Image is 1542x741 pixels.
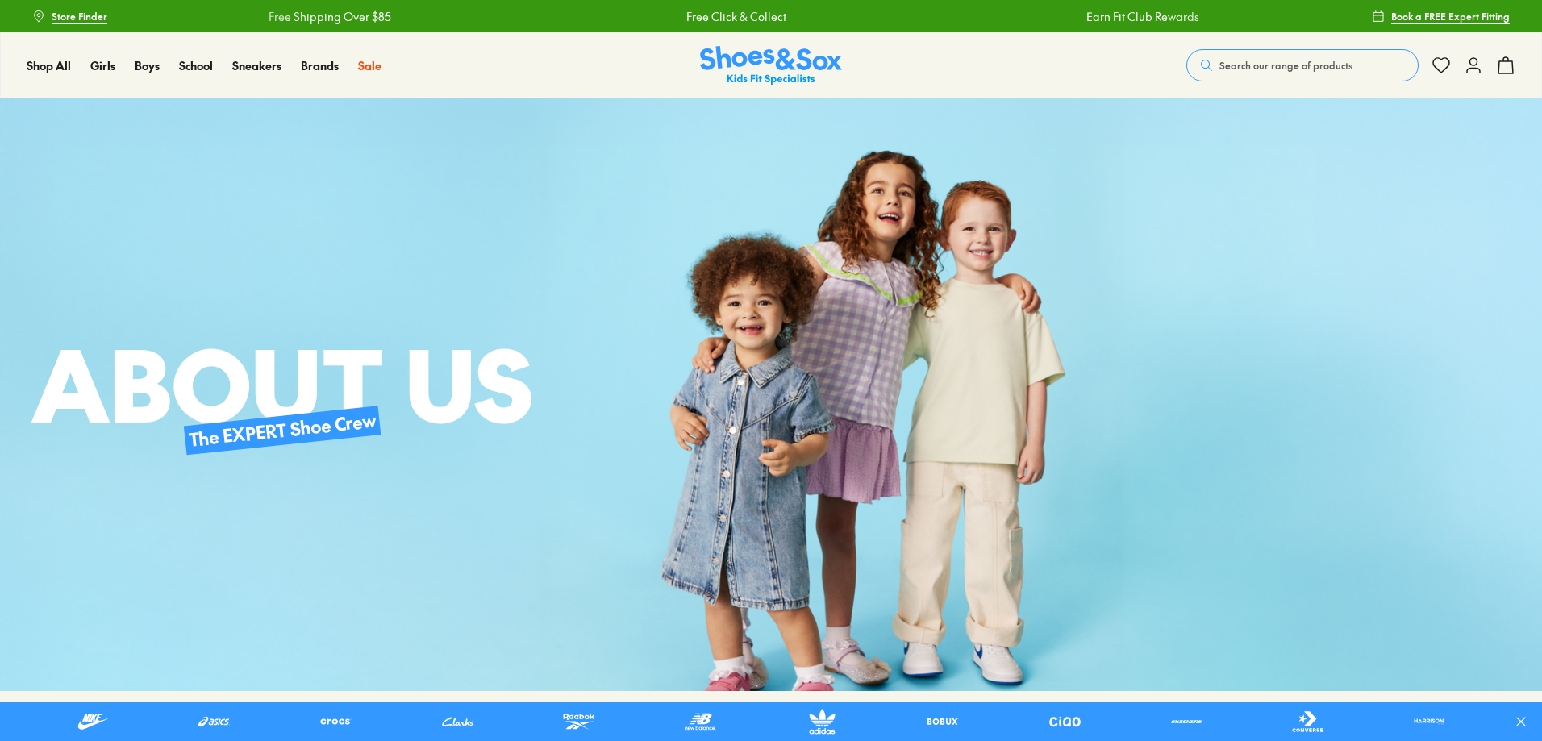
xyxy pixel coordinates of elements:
[684,8,784,25] a: Free Click & Collect
[52,9,107,23] span: Store Finder
[32,2,107,31] a: Store Finder
[27,57,71,74] a: Shop All
[179,57,213,73] span: School
[232,57,281,74] a: Sneakers
[358,57,381,73] span: Sale
[232,57,281,73] span: Sneakers
[90,57,115,74] a: Girls
[358,57,381,74] a: Sale
[1372,2,1510,31] a: Book a FREE Expert Fitting
[135,57,160,74] a: Boys
[90,57,115,73] span: Girls
[1391,9,1510,23] span: Book a FREE Expert Fitting
[266,8,389,25] a: Free Shipping Over $85
[1186,49,1419,81] button: Search our range of products
[1084,8,1197,25] a: Earn Fit Club Rewards
[179,57,213,74] a: School
[700,46,842,85] a: Shoes & Sox
[1219,58,1352,73] span: Search our range of products
[27,57,71,73] span: Shop All
[700,46,842,85] img: SNS_Logo_Responsive.svg
[135,57,160,73] span: Boys
[301,57,339,74] a: Brands
[301,57,339,73] span: Brands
